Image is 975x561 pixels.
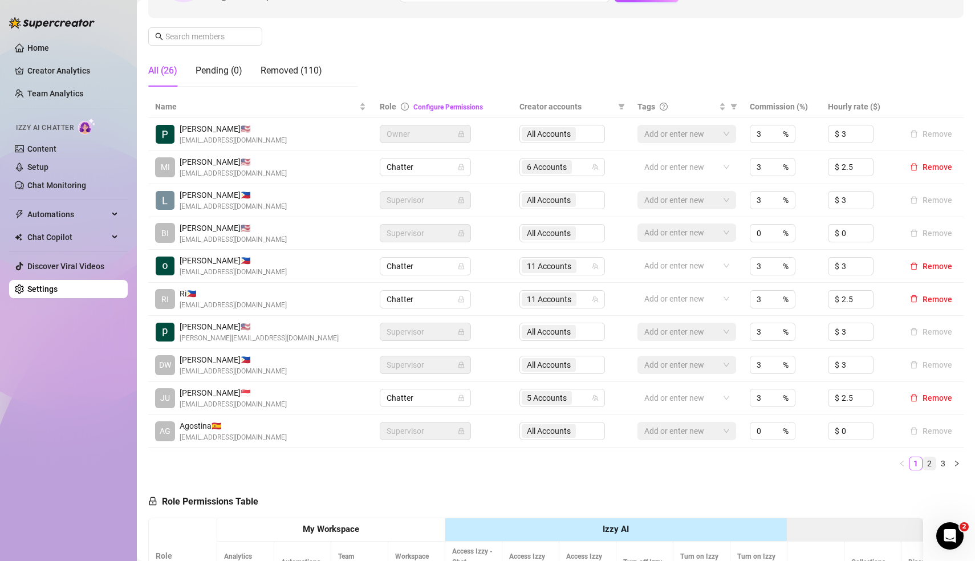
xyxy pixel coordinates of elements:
span: Remove [923,162,952,172]
span: Supervisor [387,356,464,373]
li: 1 [909,457,923,470]
span: team [592,164,599,170]
span: DW [159,359,171,371]
span: Name [155,100,357,113]
span: filter [728,98,740,115]
span: lock [458,328,465,335]
img: AI Chatter [78,118,96,135]
span: Role [380,102,396,111]
span: 2 [960,522,969,531]
span: 5 Accounts [522,391,572,405]
strong: Izzy AI [603,524,629,534]
span: [EMAIL_ADDRESS][DOMAIN_NAME] [180,234,287,245]
span: Owner [387,125,464,143]
li: Previous Page [895,457,909,470]
span: delete [910,163,918,171]
span: 11 Accounts [522,292,576,306]
span: Supervisor [387,192,464,209]
span: 6 Accounts [522,160,572,174]
span: filter [730,103,737,110]
span: [PERSON_NAME] 🇵🇭 [180,254,287,267]
span: [EMAIL_ADDRESS][DOMAIN_NAME] [180,432,287,443]
span: Creator accounts [519,100,614,113]
img: Krish [156,257,174,275]
button: Remove [905,325,957,339]
span: Supervisor [387,323,464,340]
span: [PERSON_NAME] 🇸🇬 [180,387,287,399]
div: All (26) [148,64,177,78]
span: lock [458,428,465,434]
span: [PERSON_NAME] 🇺🇸 [180,156,287,168]
th: Name [148,96,373,118]
span: [EMAIL_ADDRESS][DOMAIN_NAME] [180,300,287,311]
span: [PERSON_NAME] 🇵🇭 [180,189,287,201]
span: Chatter [387,291,464,308]
span: Remove [923,262,952,271]
li: 3 [936,457,950,470]
h5: Role Permissions Table [148,495,258,509]
a: Home [27,43,49,52]
span: delete [910,262,918,270]
span: 6 Accounts [527,161,567,173]
span: [PERSON_NAME] 🇺🇸 [180,123,287,135]
button: left [895,457,909,470]
span: lock [458,164,465,170]
span: 11 Accounts [522,259,576,273]
span: filter [618,103,625,110]
button: Remove [905,259,957,273]
span: [EMAIL_ADDRESS][DOMAIN_NAME] [180,399,287,410]
span: BI [161,227,169,239]
span: lock [458,361,465,368]
button: Remove [905,358,957,372]
a: 3 [937,457,949,470]
li: 2 [923,457,936,470]
span: [EMAIL_ADDRESS][DOMAIN_NAME] [180,168,287,179]
span: Automations [27,205,108,223]
span: Chatter [387,158,464,176]
span: lock [458,296,465,303]
a: Settings [27,284,58,294]
th: Commission (%) [743,96,820,118]
span: Remove [923,393,952,403]
span: 11 Accounts [527,293,571,306]
span: lock [458,230,465,237]
button: Remove [905,160,957,174]
span: [EMAIL_ADDRESS][DOMAIN_NAME] [180,201,287,212]
span: 11 Accounts [527,260,571,273]
span: [PERSON_NAME] 🇺🇸 [180,222,287,234]
img: paige [156,323,174,342]
a: 2 [923,457,936,470]
span: search [155,32,163,40]
span: Agostina 🇪🇸 [180,420,287,432]
span: Remove [923,295,952,304]
span: RI [161,293,169,306]
button: Remove [905,424,957,438]
span: Izzy AI Chatter [16,123,74,133]
a: 1 [909,457,922,470]
span: info-circle [401,103,409,111]
a: Team Analytics [27,89,83,98]
span: lock [148,497,157,506]
span: Tags [637,100,655,113]
span: JU [160,392,170,404]
span: [EMAIL_ADDRESS][DOMAIN_NAME] [180,135,287,146]
img: Chat Copilot [15,233,22,241]
strong: My Workspace [303,524,359,534]
span: Chat Copilot [27,228,108,246]
span: filter [616,98,627,115]
span: 5 Accounts [527,392,567,404]
th: Hourly rate ($) [821,96,899,118]
a: Chat Monitoring [27,181,86,190]
input: Search members [165,30,246,43]
a: Creator Analytics [27,62,119,80]
span: team [592,296,599,303]
a: Configure Permissions [413,103,483,111]
span: [EMAIL_ADDRESS][DOMAIN_NAME] [180,267,287,278]
span: Supervisor [387,422,464,440]
span: team [592,395,599,401]
span: team [592,263,599,270]
span: left [899,460,905,467]
span: lock [458,131,465,137]
span: [PERSON_NAME] 🇵🇭 [180,353,287,366]
span: delete [910,295,918,303]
